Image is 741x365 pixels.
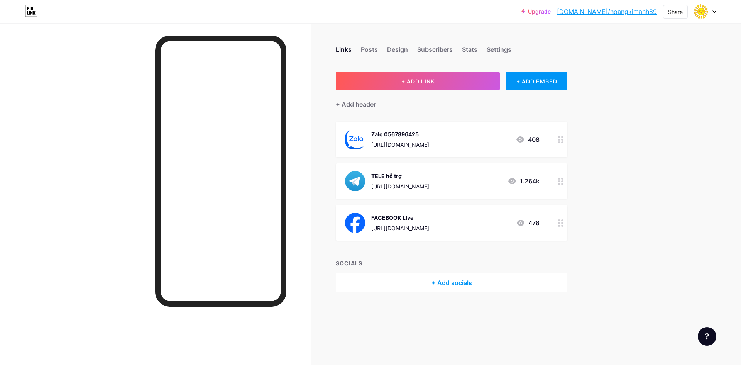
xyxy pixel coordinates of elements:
img: hoangkimanh89 [694,4,708,19]
div: Stats [462,45,477,59]
div: SOCIALS [336,259,567,267]
img: FACEBOOK LIve [345,213,365,233]
div: Settings [487,45,511,59]
div: FACEBOOK LIve [371,214,429,222]
div: [URL][DOMAIN_NAME] [371,141,429,149]
div: [URL][DOMAIN_NAME] [371,182,429,190]
div: 408 [516,135,540,144]
div: 1.264k [508,177,540,186]
div: Subscribers [417,45,453,59]
img: Zalo 0567896425 [345,129,365,149]
span: + ADD LINK [401,78,435,85]
div: Zalo 0567896425 [371,130,429,138]
button: + ADD LINK [336,72,500,90]
div: Posts [361,45,378,59]
div: 478 [516,218,540,227]
div: [URL][DOMAIN_NAME] [371,224,429,232]
div: TELE hỗ trợ [371,172,429,180]
a: [DOMAIN_NAME]/hoangkimanh89 [557,7,657,16]
div: Links [336,45,352,59]
div: + Add header [336,100,376,109]
a: Upgrade [521,8,551,15]
img: TELE hỗ trợ [345,171,365,191]
div: Share [668,8,683,16]
div: + Add socials [336,273,567,292]
div: Design [387,45,408,59]
div: + ADD EMBED [506,72,567,90]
